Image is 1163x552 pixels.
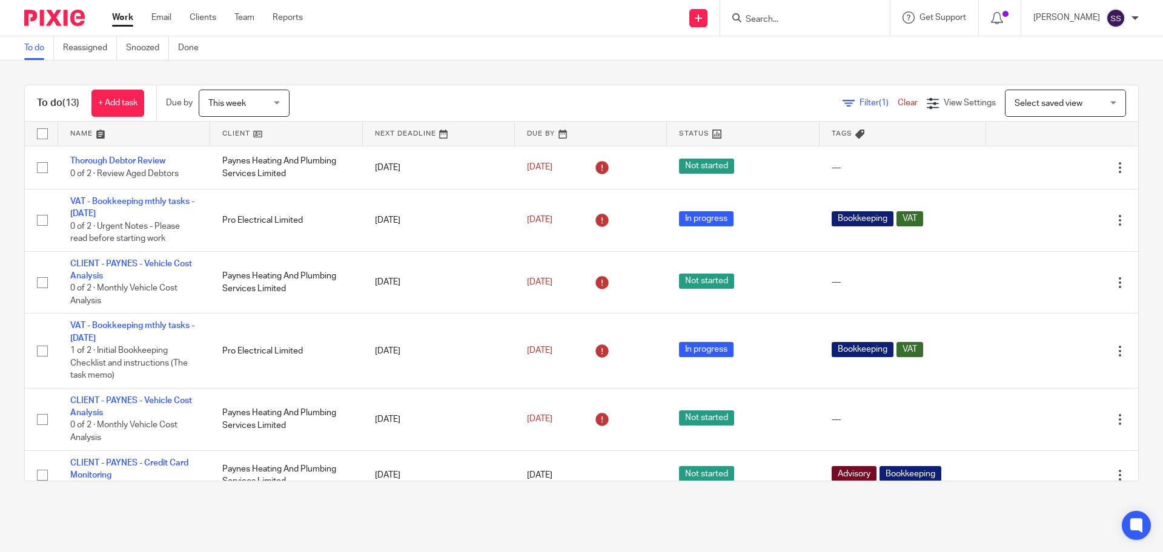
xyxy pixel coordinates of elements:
[210,388,362,450] td: Paynes Heating And Plumbing Services Limited
[527,471,552,479] span: [DATE]
[210,251,362,314] td: Paynes Heating And Plumbing Services Limited
[363,388,515,450] td: [DATE]
[112,11,133,24] a: Work
[210,450,362,500] td: Paynes Heating And Plumbing Services Limited
[679,410,734,425] span: Not started
[832,342,893,357] span: Bookkeeping
[70,260,192,280] a: CLIENT - PAYNES - Vehicle Cost Analysis
[896,211,923,226] span: VAT
[679,342,734,357] span: In progress
[70,157,165,165] a: Thorough Debtor Review
[860,99,898,107] span: Filter
[880,466,941,481] span: Bookkeeping
[527,278,552,286] span: [DATE]
[210,189,362,251] td: Pro Electrical Limited
[24,36,54,60] a: To do
[70,346,188,379] span: 1 of 2 · Initial Bookkeeping Checklist and instructions (The task memo)
[208,99,246,108] span: This week
[1015,99,1082,108] span: Select saved view
[151,11,171,24] a: Email
[679,274,734,289] span: Not started
[832,130,852,137] span: Tags
[896,342,923,357] span: VAT
[24,10,85,26] img: Pixie
[832,276,974,288] div: ---
[679,211,734,226] span: In progress
[178,36,208,60] a: Done
[679,466,734,481] span: Not started
[832,466,876,481] span: Advisory
[273,11,303,24] a: Reports
[234,11,254,24] a: Team
[70,284,177,306] span: 0 of 2 · Monthly Vehicle Cost Analysis
[679,159,734,174] span: Not started
[879,99,889,107] span: (1)
[210,314,362,388] td: Pro Electrical Limited
[70,321,194,342] a: VAT - Bookkeeping mthly tasks - [DATE]
[166,97,193,109] p: Due by
[37,97,79,110] h1: To do
[70,222,180,243] span: 0 of 2 · Urgent Notes - Please read before starting work
[1033,11,1100,24] p: [PERSON_NAME]
[63,36,117,60] a: Reassigned
[190,11,216,24] a: Clients
[70,421,177,442] span: 0 of 2 · Monthly Vehicle Cost Analysis
[1106,8,1125,28] img: svg%3E
[527,415,552,424] span: [DATE]
[70,197,194,218] a: VAT - Bookkeeping mthly tasks - [DATE]
[70,169,179,178] span: 0 of 2 · Review Aged Debtors
[70,396,192,417] a: CLIENT - PAYNES - Vehicle Cost Analysis
[126,36,169,60] a: Snoozed
[898,99,918,107] a: Clear
[363,314,515,388] td: [DATE]
[363,146,515,189] td: [DATE]
[210,146,362,189] td: Paynes Heating And Plumbing Services Limited
[70,459,188,479] a: CLIENT - PAYNES - Credit Card Monitoring
[919,13,966,22] span: Get Support
[944,99,996,107] span: View Settings
[91,90,144,117] a: + Add task
[363,251,515,314] td: [DATE]
[832,211,893,226] span: Bookkeeping
[62,98,79,108] span: (13)
[744,15,853,25] input: Search
[832,162,974,174] div: ---
[363,189,515,251] td: [DATE]
[527,346,552,355] span: [DATE]
[832,413,974,425] div: ---
[363,450,515,500] td: [DATE]
[527,163,552,172] span: [DATE]
[527,216,552,225] span: [DATE]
